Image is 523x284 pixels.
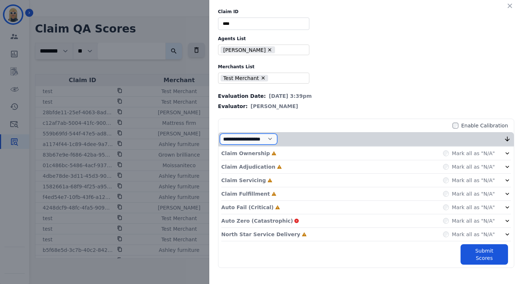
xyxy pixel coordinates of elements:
[251,103,298,110] span: [PERSON_NAME]
[452,150,495,157] label: Mark all as "N/A"
[221,217,293,224] p: Auto Zero (Catastrophic)
[218,9,514,15] label: Claim ID
[221,163,275,170] p: Claim Adjudication
[221,231,300,238] p: North Star Service Delivery
[452,190,495,197] label: Mark all as "N/A"
[260,75,266,81] button: Remove Test Merchant
[220,46,305,54] ul: selected options
[218,64,514,70] label: Merchants List
[461,122,508,129] label: Enable Calibration
[452,204,495,211] label: Mark all as "N/A"
[221,150,270,157] p: Claim Ownership
[218,103,514,110] div: Evaluator:
[221,204,274,211] p: Auto Fail (Critical)
[221,75,268,82] li: Test Merchant
[221,177,266,184] p: Claim Servicing
[269,92,312,100] span: [DATE] 3:39pm
[218,36,514,42] label: Agents List
[267,47,272,53] button: Remove Alexis Martinez
[452,163,495,170] label: Mark all as "N/A"
[221,46,275,53] li: [PERSON_NAME]
[218,92,514,100] div: Evaluation Date:
[220,74,305,82] ul: selected options
[452,231,495,238] label: Mark all as "N/A"
[452,217,495,224] label: Mark all as "N/A"
[461,244,508,265] button: Submit Scores
[452,177,495,184] label: Mark all as "N/A"
[221,190,270,197] p: Claim Fulfillment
